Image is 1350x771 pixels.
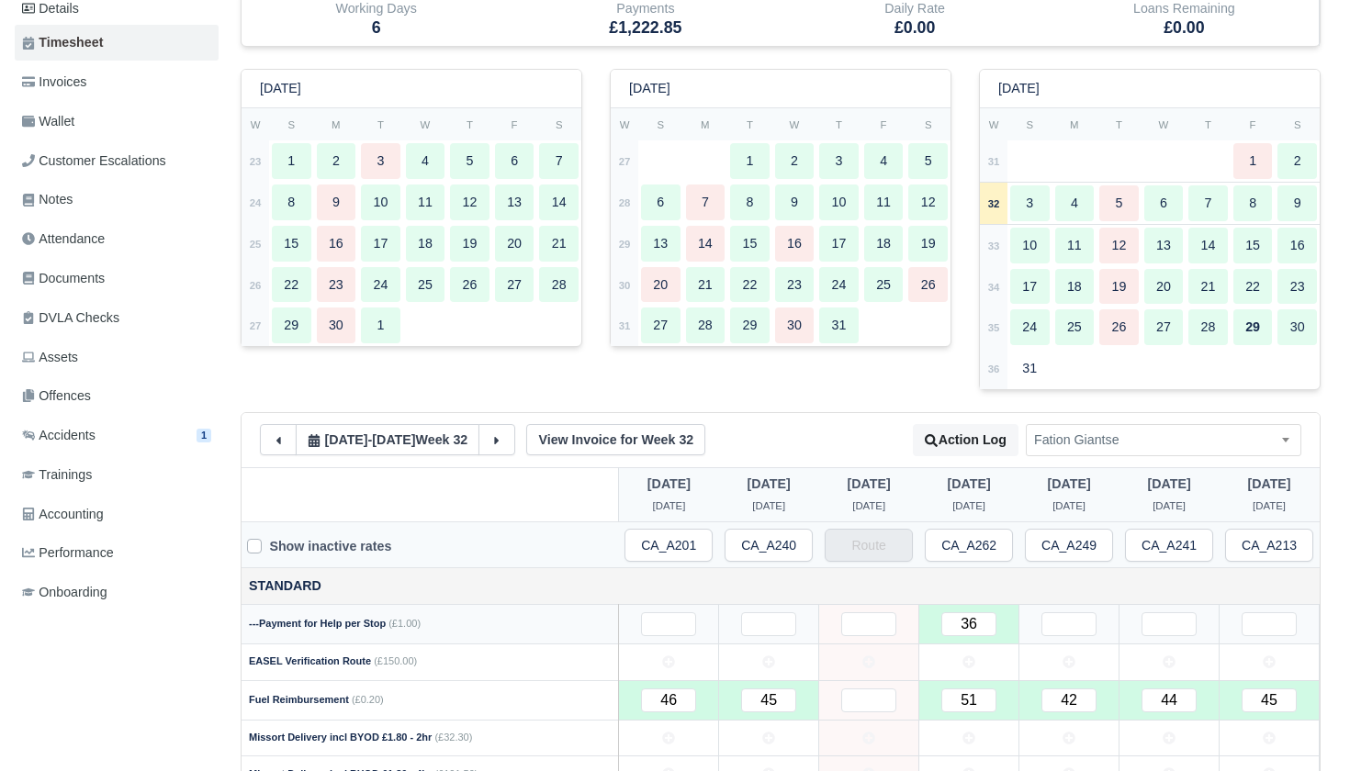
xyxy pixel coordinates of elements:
[619,239,631,250] strong: 29
[619,280,631,291] strong: 30
[272,184,311,220] div: 8
[1188,309,1228,345] div: 28
[249,694,349,705] strong: Fuel Reimbursement
[998,81,1040,96] h6: [DATE]
[1144,309,1184,345] div: 27
[249,578,321,593] strong: Standard
[730,184,770,220] div: 8
[15,261,219,296] a: Documents
[450,184,489,220] div: 12
[1026,119,1033,130] small: S
[1277,269,1317,305] div: 23
[725,529,813,562] input: Route
[1153,500,1186,511] span: 3 weeks ago
[647,476,691,491] span: 3 weeks ago
[361,267,400,303] div: 24
[1258,683,1350,771] div: Chat Widget
[406,267,445,303] div: 25
[22,32,103,53] span: Timesheet
[1063,18,1305,38] h5: £0.00
[421,119,431,130] small: W
[539,267,579,303] div: 28
[1147,476,1190,491] span: 3 weeks ago
[1144,185,1184,221] div: 6
[836,119,842,130] small: T
[1233,269,1273,305] div: 22
[272,226,311,262] div: 15
[15,535,219,571] a: Performance
[361,226,400,262] div: 17
[15,300,219,336] a: DVLA Checks
[450,267,489,303] div: 26
[467,119,473,130] small: T
[22,425,96,446] span: Accidents
[1027,429,1300,452] span: Fation Giantse
[775,226,815,262] div: 16
[775,267,815,303] div: 23
[819,226,859,262] div: 17
[619,197,631,208] strong: 28
[1099,269,1139,305] div: 19
[249,732,432,743] strong: Missort Delivery incl BYOD £1.80 - 2hr
[377,119,384,130] small: T
[819,267,859,303] div: 24
[1052,500,1086,511] span: 3 weeks ago
[249,618,386,629] strong: ---Payment for Help per Stop
[619,156,631,167] strong: 27
[272,267,311,303] div: 22
[317,267,356,303] div: 23
[653,500,686,511] span: 3 weeks ago
[748,476,791,491] span: 3 weeks ago
[1010,185,1050,221] div: 3
[819,184,859,220] div: 10
[1010,269,1050,305] div: 17
[22,347,78,368] span: Assets
[819,307,859,343] div: 31
[352,694,384,705] span: (£0.20)
[495,226,534,262] div: 20
[332,119,340,130] small: M
[495,184,534,220] div: 13
[1247,476,1290,491] span: 2 weeks ago
[1099,228,1139,263] div: 12
[1055,185,1095,221] div: 4
[1188,228,1228,263] div: 14
[819,643,919,680] td: 2025-08-05 Not Editable
[819,143,859,179] div: 3
[881,119,887,130] small: F
[1010,351,1050,386] div: 31
[434,732,472,743] span: (£32.30)
[406,226,445,262] div: 18
[272,307,311,343] div: 29
[1277,185,1317,221] div: 9
[1277,143,1317,179] div: 2
[1010,309,1050,345] div: 24
[15,182,219,218] a: Notes
[317,184,356,220] div: 9
[908,184,948,220] div: 12
[249,655,371,666] strong: EASEL Verification Route
[641,307,681,343] div: 27
[250,197,262,208] strong: 24
[22,151,166,172] span: Customer Escalations
[686,226,726,262] div: 14
[495,143,534,179] div: 6
[1159,119,1169,130] small: W
[908,267,948,303] div: 26
[296,424,479,455] button: [DATE]-[DATE]Week 32
[260,81,301,96] h6: [DATE]
[819,604,919,643] td: 2025-08-05 Not Editable
[852,500,885,511] span: 3 weeks ago
[775,143,815,179] div: 2
[317,226,356,262] div: 16
[1277,309,1317,345] div: 30
[1245,319,1260,334] strong: 29
[1205,119,1211,130] small: T
[15,64,219,100] a: Invoices
[1025,529,1113,562] input: Route
[15,497,219,532] a: Accounting
[317,307,356,343] div: 30
[539,143,579,179] div: 7
[317,143,356,179] div: 2
[512,119,518,130] small: F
